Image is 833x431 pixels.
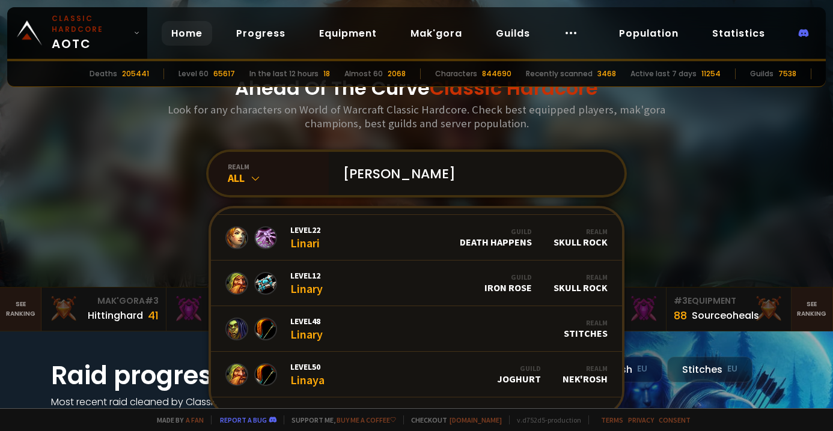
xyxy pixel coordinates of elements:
div: Level 60 [178,68,209,79]
div: 7538 [778,68,796,79]
a: a fan [186,415,204,424]
small: EU [727,363,737,375]
span: Checkout [403,415,502,424]
div: Realm [554,273,608,282]
h3: Look for any characters on World of Warcraft Classic Hardcore. Check best equipped players, mak'g... [163,103,670,130]
span: # 3 [145,295,159,307]
span: Level 22 [290,225,320,235]
span: Level 18 [290,407,322,418]
a: Progress [227,21,295,46]
span: Classic Hardcore [430,74,598,101]
span: Support me, [284,415,396,424]
small: Classic Hardcore [52,13,129,35]
div: Hittinghard [88,308,143,323]
div: 2068 [388,68,406,79]
a: Mak'gora [401,21,472,46]
a: Consent [659,415,691,424]
div: Skull Rock [554,227,608,248]
span: v. d752d5 - production [509,415,581,424]
a: #3Equipment88Sourceoheals [667,288,792,331]
div: 11254 [701,68,721,79]
span: Level 48 [290,316,323,327]
a: Population [609,21,688,46]
div: Equipment [674,295,784,307]
a: Report a bug [220,415,267,424]
div: Mak'Gora [174,295,284,307]
a: Classic HardcoreAOTC [7,7,147,59]
a: Home [162,21,212,46]
h4: Most recent raid cleaned by Classic Hardcore guilds [51,394,291,424]
div: Guild [460,227,532,236]
h1: Raid progress [51,357,291,394]
div: Guilds [750,68,773,79]
a: Equipment [310,21,386,46]
div: Recently scanned [526,68,593,79]
div: Linary [290,270,323,296]
a: Mak'Gora#2Rivench100 [166,288,291,331]
span: Made by [150,415,204,424]
div: Guild [497,364,541,373]
div: In the last 12 hours [249,68,319,79]
span: # 3 [674,295,688,307]
div: 844690 [482,68,511,79]
a: Level12LinaryGuildIron RoseRealmSkull Rock [211,261,622,306]
small: EU [637,363,647,375]
div: Joghurt [497,364,541,385]
div: All [228,171,329,185]
a: Privacy [628,415,654,424]
div: Realm [563,364,608,373]
div: Linary [290,316,323,342]
div: 3468 [597,68,616,79]
div: Stitches [564,318,608,339]
div: Death Happens [460,227,532,248]
span: Level 50 [290,361,325,372]
div: Realm [554,227,608,236]
div: Mak'Gora [49,295,159,307]
div: 18 [323,68,330,79]
div: 65617 [213,68,235,79]
a: Level22LinariGuildDeath HappensRealmSkull Rock [211,215,622,261]
div: Skull Rock [554,273,608,294]
div: realm [228,162,329,171]
a: Mak'Gora#3Hittinghard41 [41,288,166,331]
a: Seeranking [792,288,833,331]
div: Sourceoheals [692,308,759,323]
a: Buy me a coffee [337,415,396,424]
div: Linari [290,225,320,250]
div: Almost 60 [344,68,383,79]
input: Search a character... [336,152,610,195]
div: Realm [564,318,608,327]
div: Deaths [90,68,117,79]
a: Terms [601,415,623,424]
a: Level48LinaryRealmStitches [211,306,622,352]
div: 88 [674,307,687,324]
span: Level 12 [290,270,323,281]
div: Guild [484,273,532,282]
div: Stitches [667,357,752,382]
div: Active last 7 days [630,68,697,79]
div: 41 [148,307,159,324]
div: Iron Rose [484,273,532,294]
div: 205441 [122,68,149,79]
h1: Ahead Of The Curve [235,74,598,103]
a: Level50LinayaGuildJoghurtRealmNek'Rosh [211,352,622,397]
a: Guilds [486,21,540,46]
a: [DOMAIN_NAME] [450,415,502,424]
div: Nek'Rosh [563,364,608,385]
div: Linaya [290,361,325,387]
a: Statistics [703,21,775,46]
span: AOTC [52,13,129,53]
div: Characters [435,68,477,79]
